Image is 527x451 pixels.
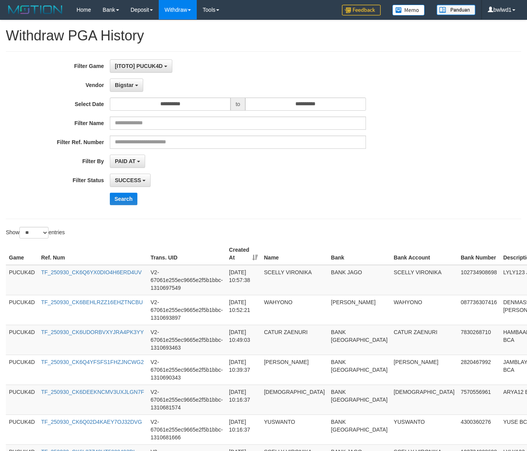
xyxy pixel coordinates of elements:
span: SUCCESS [115,177,141,183]
h1: Withdraw PGA History [6,28,521,44]
select: Showentries [19,227,49,239]
a: TF_250930_CK6Q4YFSFS1FHZJNCWG2 [41,359,144,365]
td: PUCUK4D [6,265,38,295]
th: Bank Number [458,243,500,265]
td: [DATE] 10:52:21 [226,295,261,325]
span: to [231,98,245,111]
img: MOTION_logo.png [6,4,65,16]
td: BANK [GEOGRAPHIC_DATA] [328,355,391,385]
td: PUCUK4D [6,355,38,385]
td: [PERSON_NAME] [391,355,458,385]
th: Bank Account [391,243,458,265]
img: panduan.png [437,5,475,15]
button: Search [110,193,137,205]
td: [DATE] 10:49:03 [226,325,261,355]
a: TF_250930_CK6DEEKNCMV3UXJLGN7F [41,389,144,395]
th: Name [261,243,328,265]
td: WAHYONO [391,295,458,325]
td: 4300360276 [458,414,500,444]
td: 102734908698 [458,265,500,295]
td: V2-67061e255ec9665e2f5b1bbc-1310693897 [147,295,226,325]
td: [DEMOGRAPHIC_DATA] [261,385,328,414]
th: Ref. Num [38,243,147,265]
td: [PERSON_NAME] [261,355,328,385]
img: Feedback.jpg [342,5,381,16]
td: V2-67061e255ec9665e2f5b1bbc-1310693463 [147,325,226,355]
a: TF_250930_CK6Q6YX0DIO4H6ERD4UV [41,269,142,275]
td: V2-67061e255ec9665e2f5b1bbc-1310681574 [147,385,226,414]
td: [DATE] 10:39:37 [226,355,261,385]
button: [ITOTO] PUCUK4D [110,59,172,73]
td: [DATE] 10:16:37 [226,414,261,444]
td: PUCUK4D [6,414,38,444]
td: [DATE] 10:16:37 [226,385,261,414]
td: PUCUK4D [6,295,38,325]
button: Bigstar [110,78,143,92]
span: Bigstar [115,82,133,88]
span: [ITOTO] PUCUK4D [115,63,163,69]
td: PUCUK4D [6,385,38,414]
img: Button%20Memo.svg [392,5,425,16]
button: SUCCESS [110,174,151,187]
td: BANK JAGO [328,265,391,295]
td: V2-67061e255ec9665e2f5b1bbc-1310690343 [147,355,226,385]
td: 7830268710 [458,325,500,355]
td: BANK [GEOGRAPHIC_DATA] [328,385,391,414]
a: TF_250930_CK6BEHLRZZ16EHZTNCBU [41,299,143,305]
td: PUCUK4D [6,325,38,355]
td: YUSWANTO [261,414,328,444]
td: [DEMOGRAPHIC_DATA] [391,385,458,414]
th: Game [6,243,38,265]
td: BANK [GEOGRAPHIC_DATA] [328,325,391,355]
label: Show entries [6,227,65,239]
th: Created At: activate to sort column ascending [226,243,261,265]
td: CATUR ZAENURI [261,325,328,355]
td: 7570556961 [458,385,500,414]
td: CATUR ZAENURI [391,325,458,355]
td: [DATE] 10:57:38 [226,265,261,295]
td: SCELLY VIRONIKA [261,265,328,295]
td: BANK [GEOGRAPHIC_DATA] [328,414,391,444]
button: PAID AT [110,155,145,168]
td: V2-67061e255ec9665e2f5b1bbc-1310681666 [147,414,226,444]
td: 2820467992 [458,355,500,385]
th: Trans. UID [147,243,226,265]
span: PAID AT [115,158,135,164]
td: 087736307416 [458,295,500,325]
td: SCELLY VIRONIKA [391,265,458,295]
td: [PERSON_NAME] [328,295,391,325]
td: WAHYONO [261,295,328,325]
a: TF_250930_CK6Q02D4KAEY7OJ32DVG [41,419,142,425]
td: YUSWANTO [391,414,458,444]
a: TF_250930_CK6UDORBVXYJRA4PK3YY [41,329,144,335]
td: V2-67061e255ec9665e2f5b1bbc-1310697549 [147,265,226,295]
th: Bank [328,243,391,265]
